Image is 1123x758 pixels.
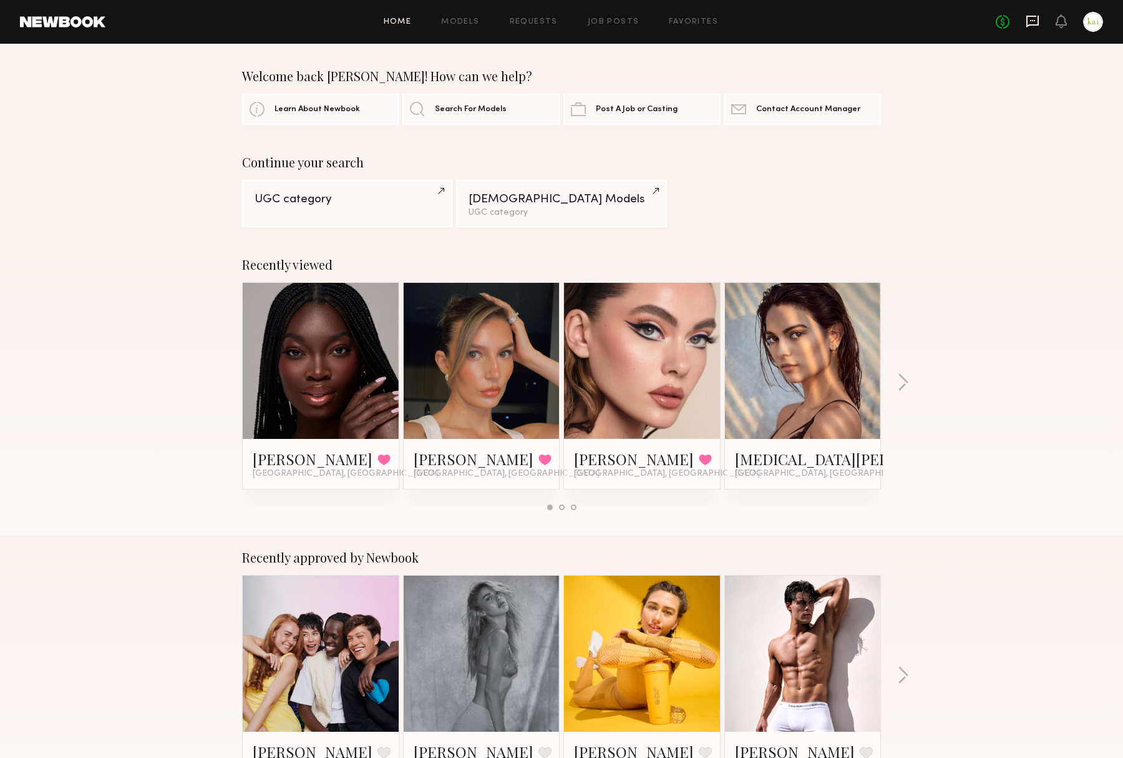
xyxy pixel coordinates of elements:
div: UGC category [469,209,654,217]
span: [GEOGRAPHIC_DATA], [GEOGRAPHIC_DATA] [414,469,600,479]
a: Favorites [669,18,718,26]
a: Learn About Newbook [242,94,399,125]
a: UGC category [242,180,452,227]
span: Search For Models [435,106,507,114]
div: Recently approved by Newbook [242,550,881,565]
a: Job Posts [588,18,639,26]
a: Search For Models [402,94,560,125]
div: Continue your search [242,155,881,170]
a: [PERSON_NAME] [414,449,533,469]
div: Welcome back [PERSON_NAME]! How can we help? [242,69,881,84]
a: [PERSON_NAME] [253,449,372,469]
span: [GEOGRAPHIC_DATA], [GEOGRAPHIC_DATA] [574,469,760,479]
span: Learn About Newbook [275,106,360,114]
div: UGC category [255,194,440,205]
a: [DEMOGRAPHIC_DATA] ModelsUGC category [456,180,666,227]
a: [MEDICAL_DATA][PERSON_NAME] [735,449,976,469]
a: [PERSON_NAME] [574,449,694,469]
a: Contact Account Manager [724,94,881,125]
div: Recently viewed [242,257,881,272]
span: Contact Account Manager [756,106,860,114]
span: [GEOGRAPHIC_DATA], [GEOGRAPHIC_DATA] [735,469,921,479]
a: Home [384,18,412,26]
span: Post A Job or Casting [596,106,678,114]
a: Requests [510,18,558,26]
div: [DEMOGRAPHIC_DATA] Models [469,194,654,205]
span: [GEOGRAPHIC_DATA], [GEOGRAPHIC_DATA] [253,469,439,479]
a: Models [441,18,479,26]
a: Post A Job or Casting [563,94,721,125]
